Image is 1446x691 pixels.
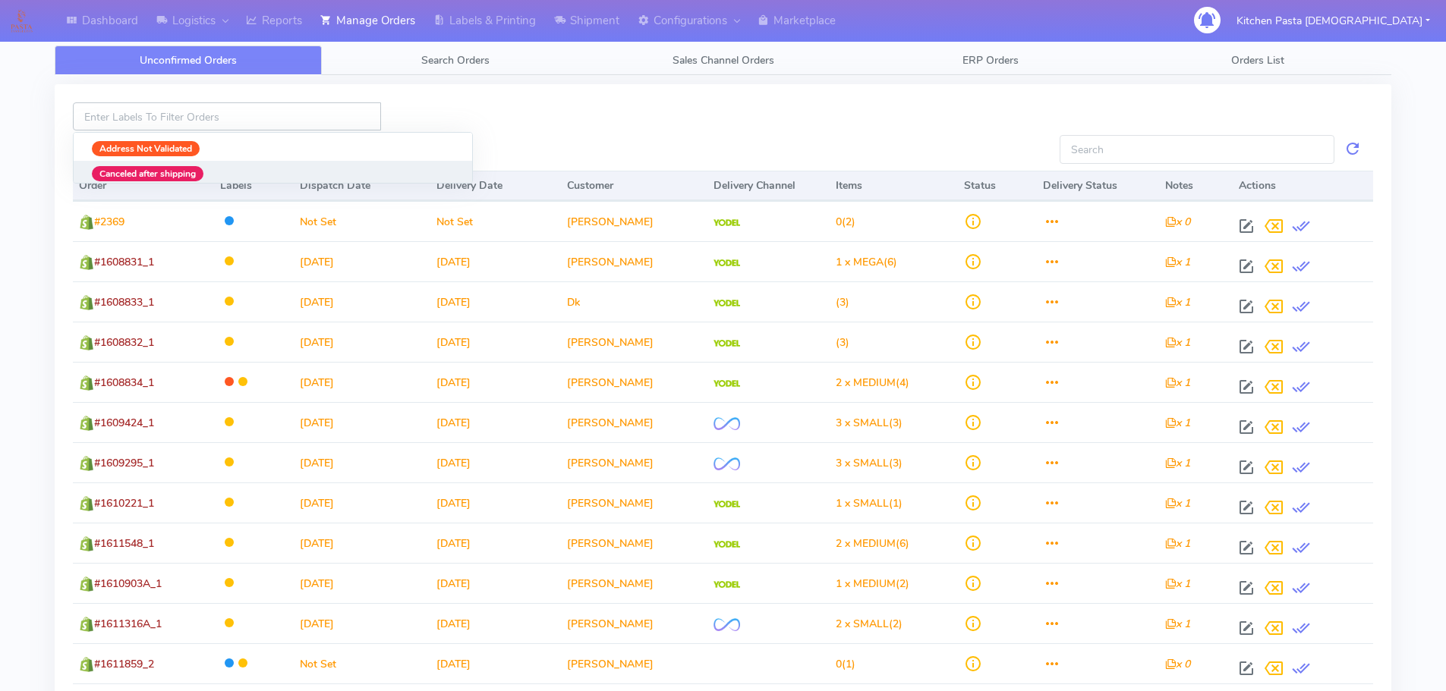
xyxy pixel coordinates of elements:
[94,536,154,551] span: #1611548_1
[561,523,708,563] td: [PERSON_NAME]
[836,416,903,430] span: (3)
[94,215,124,229] span: #2369
[714,259,740,267] img: Yodel
[714,457,740,470] img: OnFleet
[94,576,162,591] span: #1610903A_1
[294,362,430,402] td: [DATE]
[430,201,560,241] td: Not Set
[294,322,430,362] td: [DATE]
[1165,375,1190,390] i: x 1
[294,563,430,603] td: [DATE]
[430,322,560,362] td: [DATE]
[714,581,740,589] img: Yodel
[561,643,708,683] td: [PERSON_NAME]
[561,171,708,201] th: Customer
[714,618,740,631] img: OnFleet
[430,523,560,563] td: [DATE]
[836,456,889,470] span: 3 x SMALL
[714,219,740,227] img: Yodel
[1165,335,1190,350] i: x 1
[430,281,560,322] td: [DATE]
[1165,295,1190,309] i: x 1
[94,456,154,470] span: #1609295_1
[1165,536,1190,551] i: x 1
[430,402,560,442] td: [DATE]
[836,617,889,631] span: 2 x SMALL
[430,563,560,603] td: [DATE]
[430,171,560,201] th: Delivery Date
[1165,255,1190,269] i: x 1
[836,255,897,269] span: (6)
[836,215,842,229] span: 0
[561,322,708,362] td: [PERSON_NAME]
[294,281,430,322] td: [DATE]
[430,603,560,643] td: [DATE]
[836,215,855,229] span: (2)
[421,53,490,68] span: Search Orders
[836,335,849,350] span: (3)
[294,482,430,523] td: [DATE]
[1165,215,1190,229] i: x 0
[836,295,849,309] span: (3)
[561,563,708,603] td: [PERSON_NAME]
[714,501,740,508] img: Yodel
[836,375,909,390] span: (4)
[430,362,560,402] td: [DATE]
[1233,171,1373,201] th: Actions
[714,417,740,430] img: OnFleet
[1037,171,1159,201] th: Delivery Status
[1165,576,1190,591] i: x 1
[1225,5,1441,36] button: Kitchen Pasta [DEMOGRAPHIC_DATA]
[430,241,560,281] td: [DATE]
[714,380,740,388] img: Yodel
[430,643,560,683] td: [DATE]
[294,402,430,442] td: [DATE]
[836,536,909,551] span: (6)
[836,576,909,591] span: (2)
[140,53,237,68] span: Unconfirmed Orders
[294,201,430,241] td: Not Set
[561,442,708,482] td: [PERSON_NAME]
[836,496,889,510] span: 1 x SMALL
[99,143,192,155] strong: Address Not Validated
[836,617,903,631] span: (2)
[430,482,560,523] td: [DATE]
[94,335,154,350] span: #1608832_1
[836,255,884,269] span: 1 x MEGA
[1165,456,1190,470] i: x 1
[294,171,430,201] th: Dispatch Date
[73,171,214,201] th: Order
[1165,496,1190,510] i: x 1
[294,603,430,643] td: [DATE]
[561,402,708,442] td: [PERSON_NAME]
[561,603,708,643] td: [PERSON_NAME]
[561,201,708,241] td: [PERSON_NAME]
[830,171,957,201] th: Items
[73,102,381,130] input: Enter Labels To Filter Orders
[836,536,896,551] span: 2 x MEDIUM
[561,281,708,322] td: Dk
[1159,171,1233,201] th: Notes
[94,295,154,309] span: #1608833_1
[673,53,774,68] span: Sales Channel Orders
[836,657,855,671] span: (1)
[958,171,1037,201] th: Status
[561,362,708,402] td: [PERSON_NAME]
[94,496,154,510] span: #1610221_1
[94,416,154,430] span: #1609424_1
[94,657,154,671] span: #1611859_2
[94,255,154,269] span: #1608831_1
[55,46,1391,75] ul: Tabs
[1165,416,1190,430] i: x 1
[1060,135,1334,163] input: Search
[99,168,196,180] strong: Canceled after shipping
[94,617,162,631] span: #1611316A_1
[836,496,903,510] span: (1)
[294,643,430,683] td: Not Set
[836,375,896,390] span: 2 x MEDIUM
[836,657,842,671] span: 0
[561,482,708,523] td: [PERSON_NAME]
[430,442,560,482] td: [DATE]
[1165,657,1190,671] i: x 0
[561,241,708,281] td: [PERSON_NAME]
